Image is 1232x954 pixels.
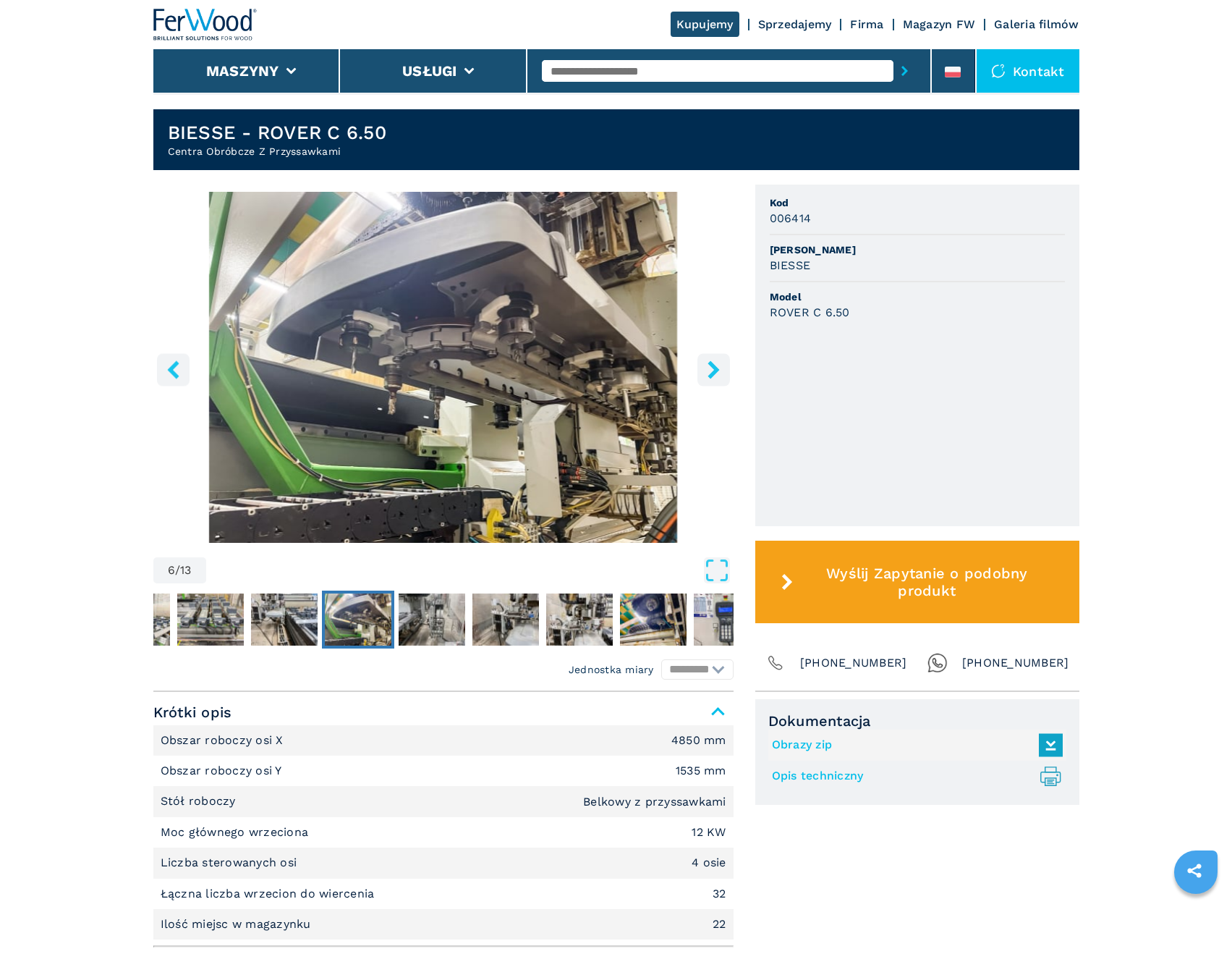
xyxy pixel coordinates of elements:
[962,653,1069,673] span: [PHONE_NUMBER]
[206,62,279,80] button: Maszyny
[396,591,468,649] button: Go to Slide 7
[153,699,734,725] span: Krótki opis
[161,855,301,871] p: Liczba sterowanych osi
[583,796,726,808] em: Belkowy z przyssawkami
[177,594,244,646] img: cb7c5734fac70bcf3ef6ff7a6e8c55b1
[755,541,1079,623] button: Wyślij Zapytanie o podobny produkt
[470,591,542,649] button: Go to Slide 8
[174,591,247,649] button: Go to Slide 4
[168,144,386,159] h2: Centra Obróbcze Z Przyssawkami
[770,257,811,274] h3: BIESSE
[770,195,1065,210] span: Kod
[692,827,726,838] em: 12 KW
[161,763,286,779] p: Obszar roboczy osi Y
[153,192,734,543] img: Centra Obróbcze Z Oklejaniem Krawędzi BIESSE ROVER C 6.50
[161,916,315,932] p: Ilość miejsc w magazynku
[168,565,175,576] span: 6
[713,919,726,930] em: 22
[153,9,258,41] img: Ferwood
[543,591,616,649] button: Go to Slide 9
[1176,853,1212,889] a: sharethis
[772,733,1055,757] a: Obrazy zip
[248,591,320,649] button: Go to Slide 5
[694,594,760,646] img: f5b0199dd357fc297d2ce8a458b8a8ff
[546,594,613,646] img: b7e66ce92dc63689a66c6328beb83412
[175,565,180,576] span: /
[893,54,916,88] button: submit-button
[692,857,726,869] em: 4 osie
[770,304,850,321] h3: ROVER C 6.50
[991,64,1006,78] img: Kontakt
[799,565,1055,599] span: Wyślij Zapytanie o podobny produkt
[325,594,391,646] img: c6570920fc52b464472b22c475e3861e
[770,242,1065,257] span: [PERSON_NAME]
[157,353,190,386] button: left-button
[758,17,832,31] a: Sprzedajemy
[617,591,689,649] button: Go to Slide 10
[402,62,457,80] button: Usługi
[569,662,654,677] em: Jednostka miary
[772,764,1055,788] a: Opis techniczny
[768,712,1066,730] span: Dokumentacja
[850,17,883,31] a: Firma
[770,290,1065,304] span: Model
[994,17,1079,31] a: Galeria filmów
[322,591,394,649] button: Go to Slide 6
[153,725,734,940] div: Krótki opis
[691,591,763,649] button: Go to Slide 11
[161,824,313,840] p: Moc głównego wrzeciona
[671,735,726,746] em: 4850 mm
[168,121,386,144] h1: BIESSE - ROVER C 6.50
[903,17,976,31] a: Magazyn FW
[153,192,734,543] div: Go to Slide 6
[472,594,539,646] img: a882121bcbe21327b2883fbb6a61af7d
[180,565,192,576] span: 13
[697,353,730,386] button: right-button
[977,49,1079,93] div: Kontakt
[210,557,730,583] button: Open Fullscreen
[161,733,287,748] p: Obszar roboczy osi X
[1171,889,1221,943] iframe: Chat
[800,653,907,673] span: [PHONE_NUMBER]
[399,594,465,646] img: d0bcde7b0471a2df9852224c71ce9e32
[770,210,812,227] h3: 006414
[251,594,318,646] img: 7acdce14d860ab6d38f4cf9d1b81d69c
[676,765,726,777] em: 1535 mm
[161,886,378,902] p: Łączna liczba wrzecion do wiercenia
[713,888,726,900] em: 32
[161,793,239,809] p: Stół roboczy
[620,594,687,646] img: e99550e54877358dd940692421cd0c06
[671,12,739,37] a: Kupujemy
[765,653,786,673] img: Phone
[27,591,607,649] nav: Thumbnail Navigation
[927,653,948,673] img: Whatsapp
